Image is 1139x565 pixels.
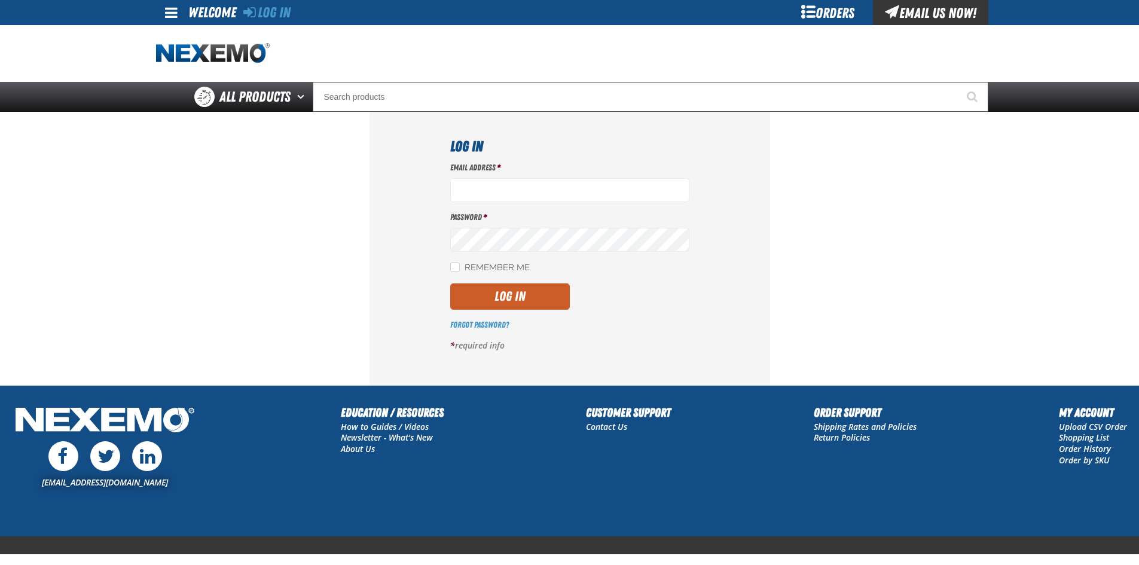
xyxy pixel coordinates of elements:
[156,43,270,64] a: Home
[156,43,270,64] img: Nexemo logo
[1059,432,1109,443] a: Shopping List
[814,432,870,443] a: Return Policies
[341,443,375,454] a: About Us
[219,86,291,108] span: All Products
[243,4,291,21] a: Log In
[586,404,671,422] h2: Customer Support
[958,82,988,112] button: Start Searching
[450,262,530,274] label: Remember Me
[341,404,444,422] h2: Education / Resources
[586,421,627,432] a: Contact Us
[450,283,570,310] button: Log In
[814,404,917,422] h2: Order Support
[1059,404,1127,422] h2: My Account
[450,212,689,223] label: Password
[293,82,313,112] button: Open All Products pages
[1059,443,1111,454] a: Order History
[12,404,198,439] img: Nexemo Logo
[341,432,433,443] a: Newsletter - What's New
[1059,454,1110,466] a: Order by SKU
[450,136,689,157] h1: Log In
[450,340,689,352] p: required info
[42,477,168,488] a: [EMAIL_ADDRESS][DOMAIN_NAME]
[450,162,689,173] label: Email Address
[313,82,988,112] input: Search
[814,421,917,432] a: Shipping Rates and Policies
[450,262,460,272] input: Remember Me
[341,421,429,432] a: How to Guides / Videos
[450,320,509,329] a: Forgot Password?
[1059,421,1127,432] a: Upload CSV Order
